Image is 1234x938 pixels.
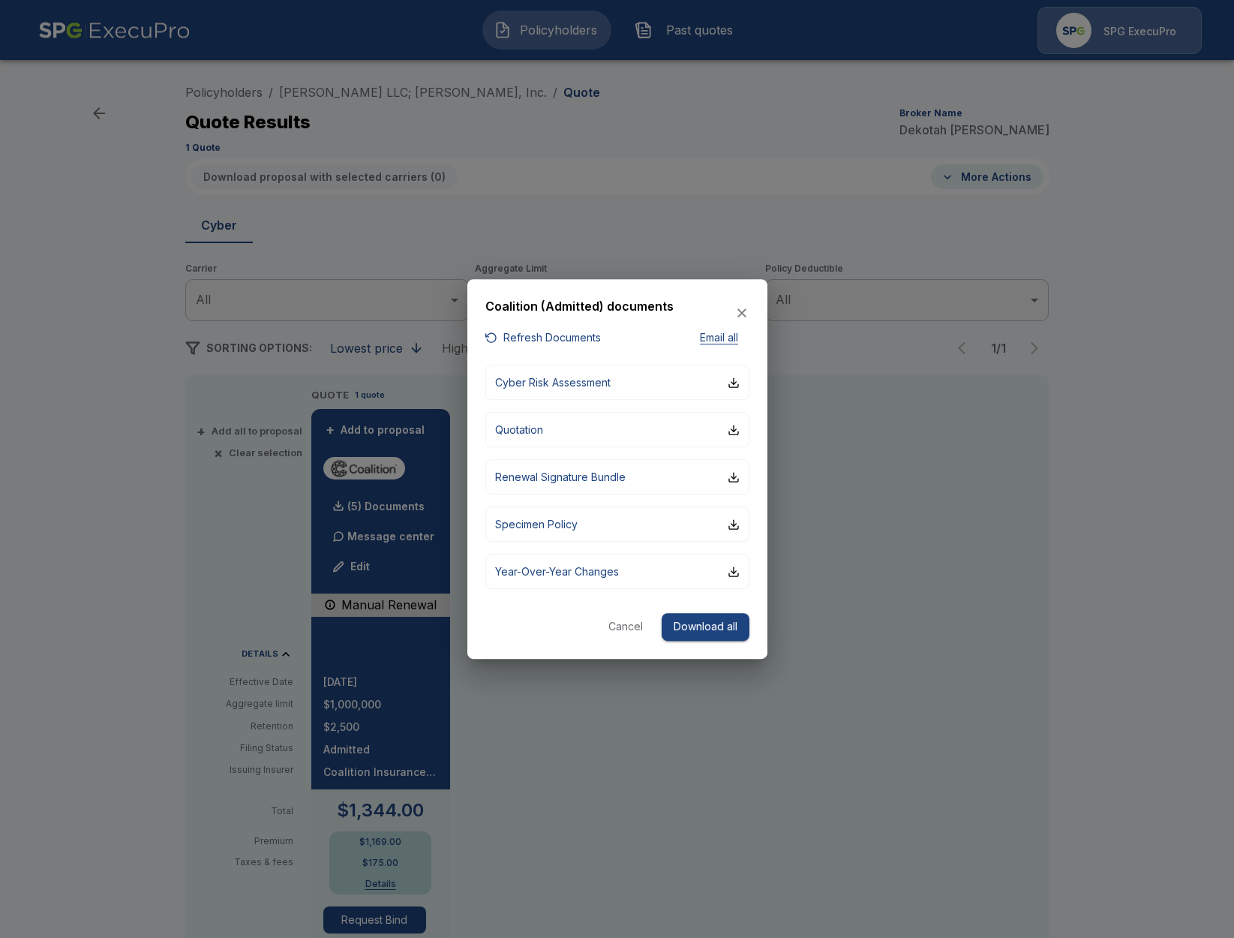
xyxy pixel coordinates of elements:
button: Year-Over-Year Changes [485,554,749,589]
button: Cyber Risk Assessment [485,365,749,400]
p: Quotation [495,422,543,437]
button: Email all [689,329,749,347]
button: Download all [662,613,749,641]
button: Specimen Policy [485,507,749,542]
button: Refresh Documents [485,329,601,347]
h6: Coalition (Admitted) documents [485,297,674,317]
button: Cancel [602,613,650,641]
p: Year-Over-Year Changes [495,564,619,579]
button: Renewal Signature Bundle [485,459,749,495]
button: Quotation [485,412,749,447]
p: Specimen Policy [495,516,578,532]
p: Renewal Signature Bundle [495,469,626,485]
p: Cyber Risk Assessment [495,374,611,390]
